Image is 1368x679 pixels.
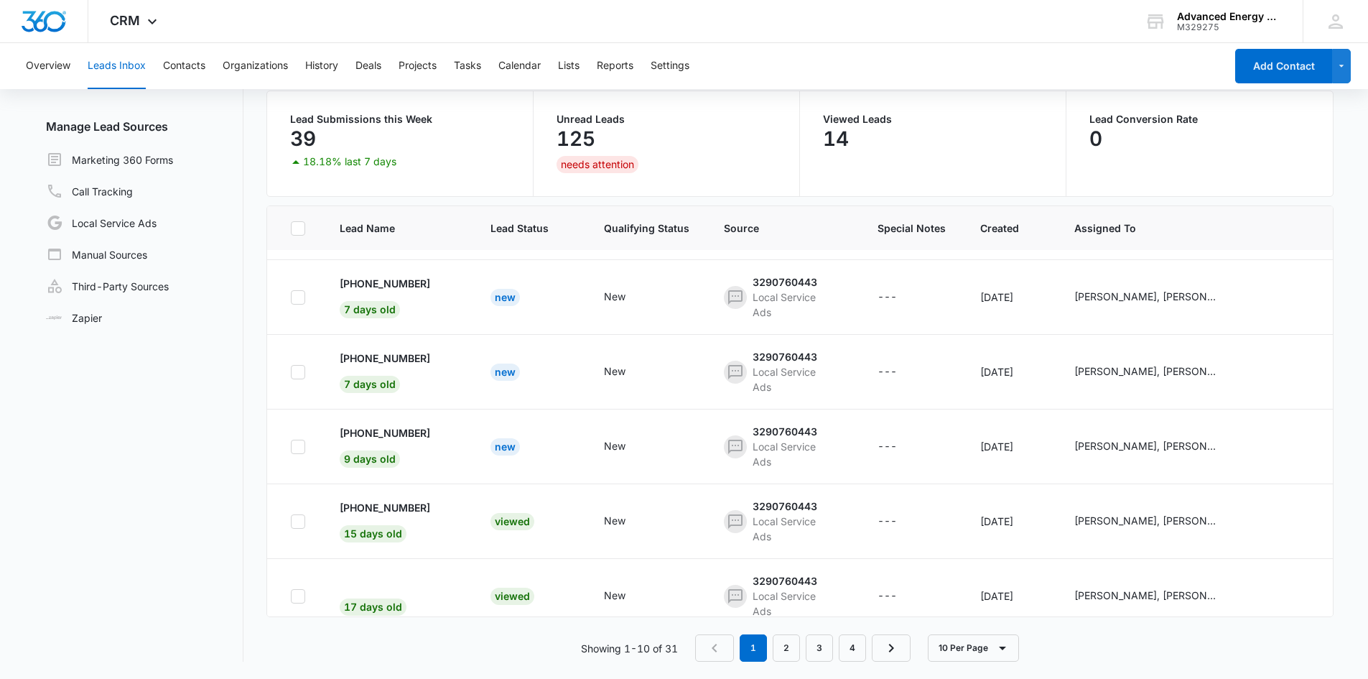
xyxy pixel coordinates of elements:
div: 3290760443 [753,573,817,588]
div: --- [878,438,897,456]
a: Viewed [490,590,534,602]
p: Unread Leads [557,114,776,124]
a: New [490,440,520,453]
div: - - Select to Edit Field [878,438,923,456]
button: 10 Per Page [928,634,1019,662]
div: - - Select to Edit Field [724,499,843,544]
span: Lead Status [490,221,549,236]
div: - - Select to Edit Field [724,349,843,394]
a: New [490,366,520,378]
div: 3290760443 [753,499,817,514]
p: [PHONE_NUMBER] [340,425,430,440]
div: New [490,438,520,456]
div: --- [878,289,897,306]
div: New [604,364,625,379]
a: Viewed [490,515,534,527]
a: Marketing 360 Forms [46,151,173,168]
div: - - Select to Edit Field [1074,364,1244,381]
div: - - Select to Edit Field [604,588,651,605]
div: [DATE] [980,514,1040,529]
a: Third-Party Sources [46,277,169,295]
span: 7 days old [340,376,400,393]
a: Next Page [872,634,911,662]
button: Deals [355,43,381,89]
p: Showing 1-10 of 31 [581,641,678,656]
span: Qualifying Status [604,221,689,236]
p: 14 [823,127,849,150]
div: [PERSON_NAME], [PERSON_NAME], [PERSON_NAME] [1074,438,1218,453]
button: Lists [558,43,580,89]
div: New [604,438,625,453]
span: Assigned To [1074,221,1223,236]
p: [PHONE_NUMBER] [340,276,430,291]
div: New [604,588,625,603]
div: - - Select to Edit Field [1074,513,1244,530]
div: [PERSON_NAME], [PERSON_NAME], [PERSON_NAME] [1074,364,1218,379]
p: Lead Conversion Rate [1089,114,1310,124]
div: - - Select to Edit Field [724,573,843,619]
div: - - Select to Edit Field [878,364,923,381]
button: Contacts [163,43,205,89]
div: New [604,513,625,528]
nav: Pagination [695,634,911,662]
div: needs attention [557,156,638,173]
div: - - Select to Edit Field [1074,438,1244,456]
button: Organizations [223,43,288,89]
button: Overview [26,43,70,89]
span: 7 days old [340,301,400,318]
div: New [604,289,625,304]
h3: Manage Lead Sources [34,118,243,135]
a: Manual Sources [46,246,147,263]
button: Tasks [454,43,481,89]
span: Lead Name [340,221,435,236]
div: --- [878,513,897,530]
div: - - Select to Edit Field [878,513,923,530]
div: [DATE] [980,588,1040,604]
a: 17 days old [340,601,406,613]
span: 17 days old [340,599,406,616]
p: [PHONE_NUMBER] [340,500,430,515]
div: 3290760443 [753,274,817,290]
div: - - Select to Edit Field [878,289,923,306]
div: - - Select to Edit Field [604,364,651,381]
button: Settings [651,43,689,89]
div: - - Select to Edit Field [878,588,923,605]
a: [PHONE_NUMBER]7 days old [340,351,430,390]
a: Call Tracking [46,183,133,200]
div: - - Select to Edit Field [724,424,843,469]
div: Local Service Ads [753,290,817,320]
span: 9 days old [340,451,400,468]
div: - - Select to Edit Field [340,276,456,318]
button: Reports [597,43,633,89]
p: [PHONE_NUMBER] [340,351,430,366]
div: New [490,289,520,306]
div: Local Service Ads [753,514,817,544]
button: Projects [399,43,437,89]
div: - - Select to Edit Field [340,425,456,468]
button: History [305,43,338,89]
div: Local Service Ads [753,588,817,619]
a: [PHONE_NUMBER]7 days old [340,276,430,315]
a: Zapier [46,310,102,325]
a: Local Service Ads [46,214,157,231]
p: 39 [290,127,316,150]
div: --- [878,588,897,605]
button: Leads Inbox [88,43,146,89]
div: Local Service Ads [753,364,817,394]
span: Created [980,221,1019,236]
div: - - Select to Edit Field [1074,289,1244,306]
div: New [490,364,520,381]
p: 125 [557,127,595,150]
div: - - Select to Edit Field [604,513,651,530]
div: Viewed [490,588,534,605]
div: - - Select to Edit Field [340,351,456,393]
a: [PHONE_NUMBER]15 days old [340,500,430,540]
div: [PERSON_NAME], [PERSON_NAME], [PERSON_NAME] [1074,513,1218,528]
p: Viewed Leads [823,114,1043,124]
span: Special Notes [878,221,946,236]
div: [PERSON_NAME], [PERSON_NAME], [PERSON_NAME] [1074,588,1218,603]
span: CRM [110,13,140,28]
em: 1 [740,634,767,662]
div: - - Select to Edit Field [340,500,456,542]
div: - - Select to Edit Field [604,289,651,306]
